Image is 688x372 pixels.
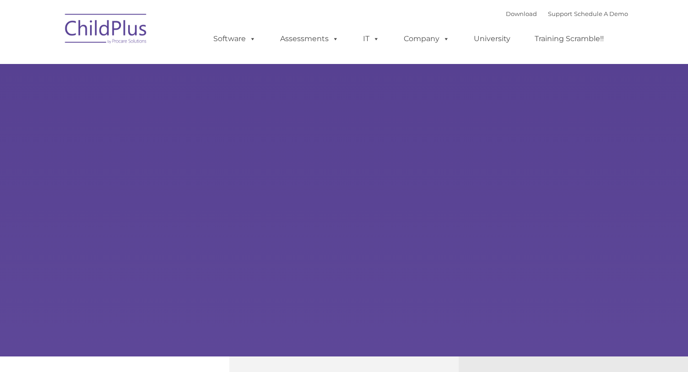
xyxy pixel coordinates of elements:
[271,30,348,48] a: Assessments
[548,10,572,17] a: Support
[354,30,389,48] a: IT
[506,10,537,17] a: Download
[465,30,520,48] a: University
[574,10,628,17] a: Schedule A Demo
[525,30,613,48] a: Training Scramble!!
[506,10,628,17] font: |
[60,7,152,53] img: ChildPlus by Procare Solutions
[395,30,459,48] a: Company
[204,30,265,48] a: Software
